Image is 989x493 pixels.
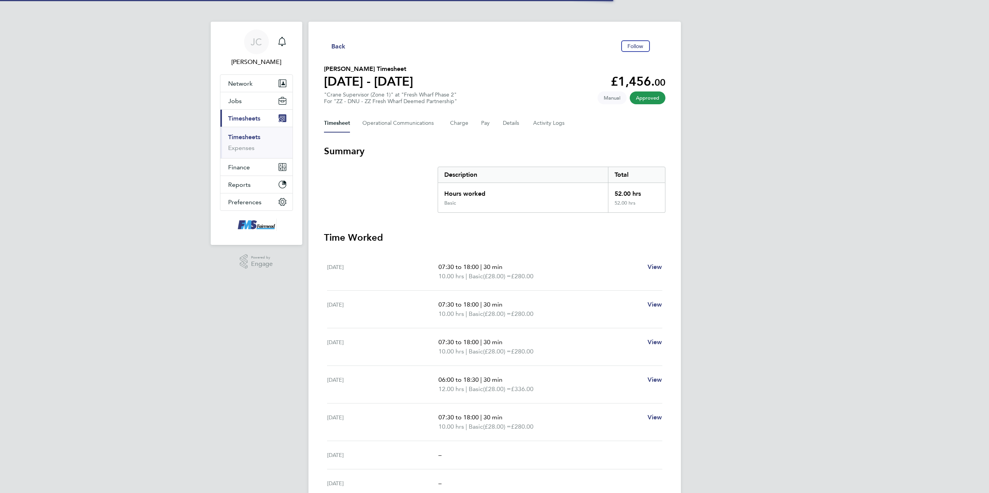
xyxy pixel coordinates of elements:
span: | [480,338,482,346]
div: "Crane Supervisor (Zone 1)" at "Fresh Wharf Phase 2" [324,91,457,105]
span: 00 [655,77,665,88]
span: £280.00 [511,348,533,355]
span: Timesheets [228,115,260,122]
span: | [466,423,467,430]
a: View [648,338,662,347]
span: £336.00 [511,385,533,393]
button: Back [324,41,346,51]
span: Basic [469,272,483,281]
span: 30 min [483,263,502,271]
span: Engage [251,261,273,267]
button: Charge [450,114,469,133]
span: 30 min [483,376,502,383]
button: Pay [481,114,490,133]
button: Preferences [220,193,293,210]
span: 07:30 to 18:00 [438,263,479,271]
span: £280.00 [511,423,533,430]
a: Expenses [228,144,255,152]
span: This timesheet was manually created. [598,91,627,104]
span: | [480,263,482,271]
a: Go to home page [220,219,293,231]
span: View [648,414,662,421]
span: Follow [627,43,644,50]
div: Timesheets [220,127,293,158]
span: Jobs [228,97,242,105]
a: Powered byEngage [240,254,273,269]
div: Total [608,167,665,183]
span: – [438,451,442,459]
span: Network [228,80,253,87]
span: 07:30 to 18:00 [438,414,479,421]
span: 30 min [483,301,502,308]
span: 10.00 hrs [438,310,464,317]
span: View [648,376,662,383]
span: View [648,301,662,308]
span: £280.00 [511,272,533,280]
div: [DATE] [327,479,439,488]
a: Timesheets [228,133,260,141]
span: 07:30 to 18:00 [438,338,479,346]
button: Jobs [220,92,293,109]
span: | [480,301,482,308]
h2: [PERSON_NAME] Timesheet [324,64,413,74]
span: Reports [228,181,251,188]
div: 52.00 hrs [608,200,665,212]
span: 30 min [483,414,502,421]
div: [DATE] [327,413,439,431]
h3: Summary [324,145,665,157]
span: Finance [228,164,250,171]
span: 06:00 to 18:30 [438,376,479,383]
button: Timesheets Menu [653,44,665,48]
span: 10.00 hrs [438,423,464,430]
span: | [466,272,467,280]
span: £280.00 [511,310,533,317]
button: Finance [220,159,293,176]
span: | [466,348,467,355]
div: [DATE] [327,262,439,281]
span: Basic [469,422,483,431]
span: 07:30 to 18:00 [438,301,479,308]
span: JC [251,37,262,47]
div: Hours worked [438,183,608,200]
span: (£28.00) = [483,272,511,280]
button: Activity Logs [533,114,566,133]
span: | [466,385,467,393]
span: Basic [469,384,483,394]
div: 52.00 hrs [608,183,665,200]
span: Joanne Conway [220,57,293,67]
button: Network [220,75,293,92]
button: Follow [621,40,650,52]
div: [DATE] [327,375,439,394]
span: Back [331,42,346,51]
app-decimal: £1,456. [611,74,665,89]
div: Basic [444,200,456,206]
button: Timesheet [324,114,350,133]
div: [DATE] [327,338,439,356]
h3: Time Worked [324,231,665,244]
a: View [648,300,662,309]
span: 12.00 hrs [438,385,464,393]
span: (£28.00) = [483,385,511,393]
span: (£28.00) = [483,348,511,355]
span: This timesheet has been approved. [630,91,665,104]
div: Summary [438,167,665,213]
span: | [480,376,482,383]
span: – [438,479,442,487]
span: | [466,310,467,317]
button: Timesheets [220,110,293,127]
span: (£28.00) = [483,310,511,317]
a: View [648,262,662,272]
img: f-mead-logo-retina.png [236,219,277,231]
div: Description [438,167,608,183]
nav: Main navigation [211,22,302,245]
div: [DATE] [327,450,439,460]
div: [DATE] [327,300,439,319]
span: 30 min [483,338,502,346]
span: (£28.00) = [483,423,511,430]
button: Reports [220,176,293,193]
div: For "ZZ - DNU - ZZ Fresh Wharf Deemed Partnership" [324,98,457,105]
span: View [648,338,662,346]
button: Details [503,114,521,133]
button: Operational Communications [362,114,438,133]
span: Powered by [251,254,273,261]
